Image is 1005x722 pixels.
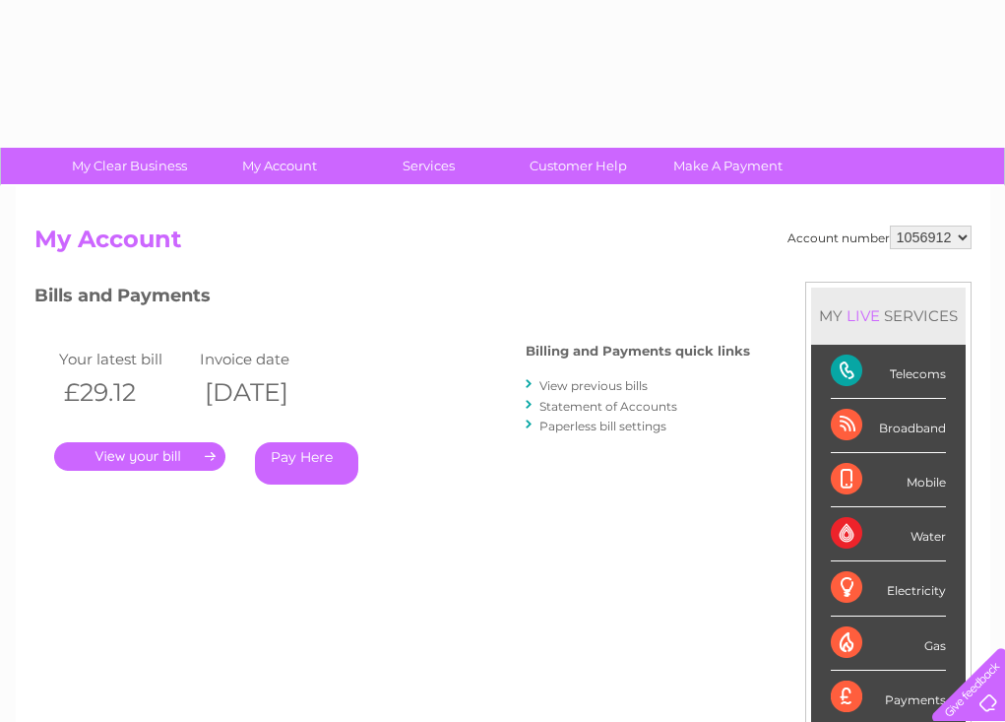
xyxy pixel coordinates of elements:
[831,399,946,453] div: Broadband
[54,442,225,471] a: .
[647,148,809,184] a: Make A Payment
[198,148,360,184] a: My Account
[811,288,966,344] div: MY SERVICES
[787,226,972,249] div: Account number
[831,507,946,561] div: Water
[831,561,946,616] div: Electricity
[831,453,946,507] div: Mobile
[831,617,946,671] div: Gas
[34,282,750,316] h3: Bills and Payments
[255,442,358,485] a: Pay Here
[195,372,337,413] th: [DATE]
[497,148,660,184] a: Customer Help
[539,399,677,414] a: Statement of Accounts
[54,346,196,372] td: Your latest bill
[843,306,884,325] div: LIVE
[34,226,972,263] h2: My Account
[539,419,666,433] a: Paperless bill settings
[48,148,211,184] a: My Clear Business
[831,345,946,399] div: Telecoms
[526,344,750,359] h4: Billing and Payments quick links
[539,378,648,393] a: View previous bills
[54,372,196,413] th: £29.12
[347,148,510,184] a: Services
[195,346,337,372] td: Invoice date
